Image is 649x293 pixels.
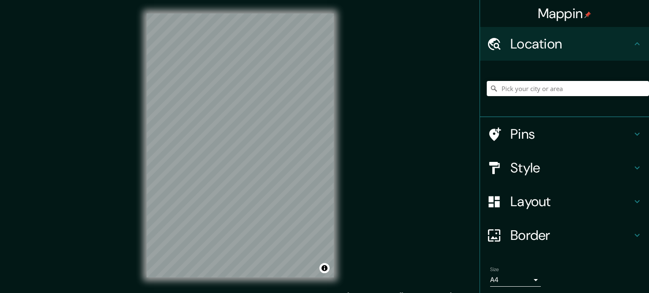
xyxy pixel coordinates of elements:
[480,218,649,252] div: Border
[480,185,649,218] div: Layout
[510,193,632,210] h4: Layout
[510,227,632,244] h4: Border
[480,151,649,185] div: Style
[510,35,632,52] h4: Location
[510,159,632,176] h4: Style
[490,266,499,273] label: Size
[487,81,649,96] input: Pick your city or area
[510,126,632,142] h4: Pins
[574,260,640,284] iframe: Help widget launcher
[147,13,334,277] canvas: Map
[584,11,591,18] img: pin-icon.png
[538,5,592,22] h4: Mappin
[480,117,649,151] div: Pins
[490,273,541,287] div: A4
[480,27,649,61] div: Location
[319,263,330,273] button: Toggle attribution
